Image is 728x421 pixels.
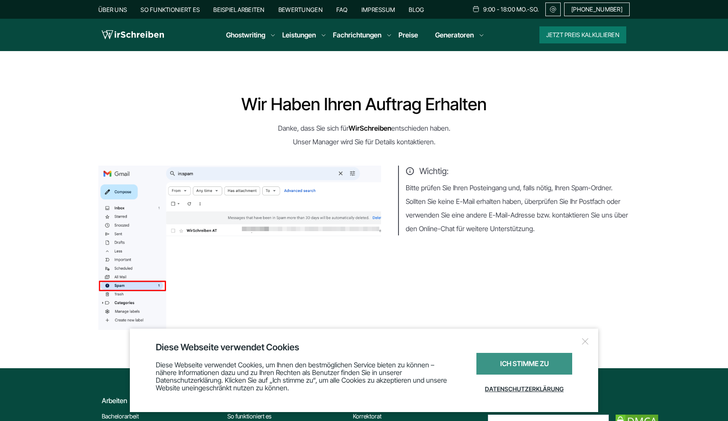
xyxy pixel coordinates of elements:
p: Bitte prüfen Sie Ihren Posteingang und, falls nötig, Ihren Spam-Ordner. Sollten Sie keine E-Mail ... [406,181,630,235]
a: Blog [409,6,424,13]
span: Wichtig: [406,166,630,177]
img: Email [549,6,557,13]
div: Diese Webseite verwendet Cookies, um Ihnen den bestmöglichen Service bieten zu können – nähere In... [156,353,455,399]
a: Fachrichtungen [333,30,381,40]
a: Generatoren [435,30,474,40]
a: Datenschutzerklärung [476,379,572,399]
h1: Wir haben Ihren Auftrag erhalten [98,96,630,113]
img: logo wirschreiben [102,29,164,41]
img: thanks [98,166,381,330]
div: Ich stimme zu [476,353,572,375]
a: Ghostwriting [226,30,265,40]
a: Beispielarbeiten [213,6,264,13]
a: FAQ [336,6,348,13]
a: Impressum [361,6,396,13]
div: Arbeiten [102,395,220,406]
span: [PHONE_NUMBER] [571,6,622,13]
p: Unser Manager wird Sie für Details kontaktieren. [98,135,630,149]
a: Bewertungen [278,6,323,13]
button: Jetzt Preis kalkulieren [539,26,626,43]
p: Danke, dass Sie sich für entschieden haben. [98,121,630,135]
a: Leistungen [282,30,316,40]
strong: WirSchreiben [349,124,391,132]
img: Schedule [472,6,480,12]
a: Über uns [98,6,127,13]
a: Preise [398,31,418,39]
div: Diese Webseite verwendet Cookies [156,341,572,353]
a: [PHONE_NUMBER] [564,3,630,16]
span: 9:00 - 18:00 Mo.-So. [483,6,539,13]
a: So funktioniert es [140,6,200,13]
